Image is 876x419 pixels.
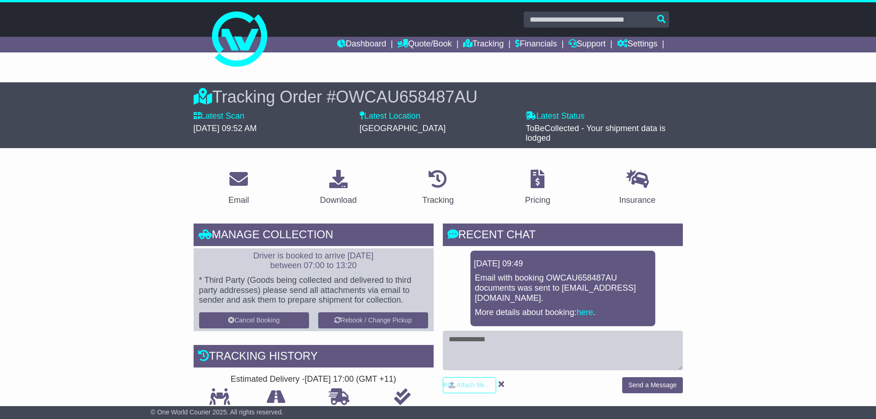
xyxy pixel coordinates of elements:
a: Download [314,166,363,210]
a: Quote/Book [397,37,452,52]
label: Latest Scan [194,111,245,121]
div: Email [228,194,249,207]
a: Tracking [463,37,504,52]
div: Tracking Order # [194,87,683,107]
button: Send a Message [622,377,682,393]
span: © One World Courier 2025. All rights reserved. [151,408,284,416]
div: Insurance [619,194,656,207]
button: Cancel Booking [199,312,309,328]
label: Latest Location [360,111,420,121]
a: Settings [617,37,658,52]
span: ToBeCollected - Your shipment data is lodged [526,124,665,143]
a: Financials [515,37,557,52]
div: [DATE] 17:00 (GMT +11) [305,374,396,385]
label: Latest Status [526,111,584,121]
a: Tracking [416,166,459,210]
p: * Third Party (Goods being collected and delivered to third party addresses) please send all atta... [199,276,428,305]
a: Support [568,37,606,52]
span: OWCAU658487AU [336,87,477,106]
span: [DATE] 09:52 AM [194,124,257,133]
div: Estimated Delivery - [194,374,434,385]
div: Manage collection [194,224,434,248]
a: Pricing [519,166,556,210]
div: RECENT CHAT [443,224,683,248]
div: [DATE] 09:49 [474,259,652,269]
a: Dashboard [337,37,386,52]
p: Driver is booked to arrive [DATE] between 07:00 to 13:20 [199,251,428,271]
a: Insurance [613,166,662,210]
div: Tracking [422,194,453,207]
a: Email [222,166,255,210]
div: Pricing [525,194,550,207]
div: Tracking history [194,345,434,370]
button: Rebook / Change Pickup [318,312,428,328]
span: [GEOGRAPHIC_DATA] [360,124,446,133]
a: here [577,308,593,317]
p: Email with booking OWCAU658487AU documents was sent to [EMAIL_ADDRESS][DOMAIN_NAME]. [475,273,651,303]
div: Download [320,194,357,207]
p: More details about booking: . [475,308,651,318]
